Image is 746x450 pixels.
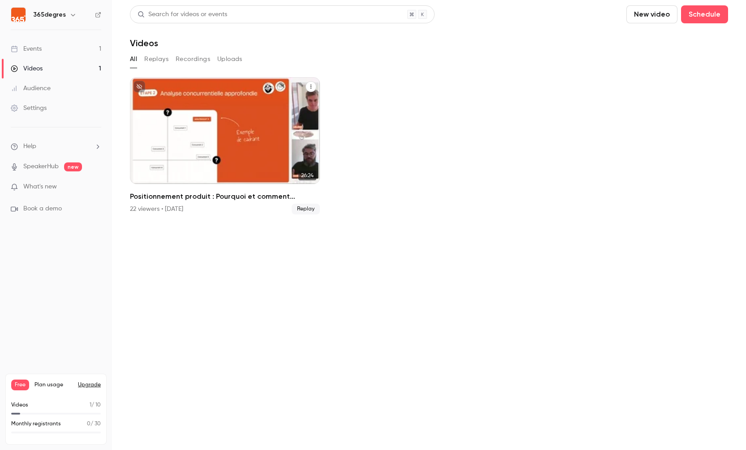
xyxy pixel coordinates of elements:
button: Upgrade [78,381,101,389]
div: Audience [11,84,51,93]
span: Book a demo [23,204,62,214]
span: Plan usage [34,381,73,389]
span: Free [11,380,29,390]
li: Positionnement produit : Pourquoi et comment l'ajuster ? [130,77,320,214]
span: Replay [292,204,320,214]
ul: Videos [130,77,728,214]
li: help-dropdown-opener [11,142,101,151]
span: 1 [90,402,91,408]
p: / 10 [90,401,101,409]
div: Search for videos or events [138,10,227,19]
p: / 30 [87,420,101,428]
p: Videos [11,401,28,409]
button: Recordings [176,52,210,66]
span: 26:24 [298,170,316,180]
p: Monthly registrants [11,420,61,428]
div: Videos [11,64,43,73]
h2: Positionnement produit : Pourquoi et comment l'ajuster ? [130,191,320,202]
button: Replays [144,52,168,66]
a: SpeakerHub [23,162,59,171]
img: 365degres [11,8,26,22]
a: 26:24Positionnement produit : Pourquoi et comment l'ajuster ?22 viewers • [DATE]Replay [130,77,320,214]
span: 0 [87,421,91,427]
button: unpublished [134,81,145,92]
h1: Videos [130,38,158,48]
button: Uploads [217,52,242,66]
button: New video [626,5,677,23]
div: Settings [11,104,47,113]
h6: 365degres [33,10,66,19]
div: Events [11,44,42,53]
div: 22 viewers • [DATE] [130,205,183,214]
section: Videos [130,5,728,445]
button: Schedule [681,5,728,23]
span: new [64,162,82,171]
button: All [130,52,137,66]
span: Help [23,142,36,151]
span: What's new [23,182,57,192]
